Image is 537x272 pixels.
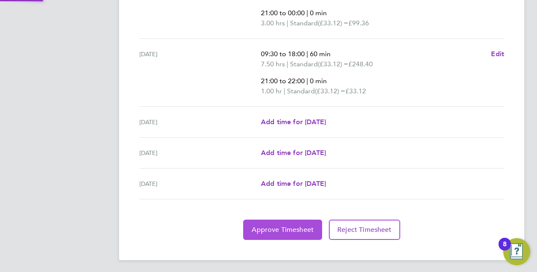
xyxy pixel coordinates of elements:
[318,19,348,27] span: (£33.12) =
[503,244,507,255] div: 8
[287,19,288,27] span: |
[345,87,366,95] span: £33.12
[329,220,400,240] button: Reject Timesheet
[261,118,326,126] span: Add time for [DATE]
[261,87,282,95] span: 1.00 hr
[261,19,285,27] span: 3.00 hrs
[261,77,305,85] span: 21:00 to 22:00
[261,60,285,68] span: 7.50 hrs
[261,149,326,157] span: Add time for [DATE]
[290,18,318,28] span: Standard
[491,49,504,59] a: Edit
[310,9,327,17] span: 0 min
[261,179,326,189] a: Add time for [DATE]
[348,19,369,27] span: £99.36
[310,50,331,58] span: 60 min
[139,49,261,96] div: [DATE]
[261,50,305,58] span: 09:30 to 18:00
[306,77,308,85] span: |
[261,180,326,188] span: Add time for [DATE]
[290,59,318,69] span: Standard
[284,87,285,95] span: |
[348,60,373,68] span: £248.40
[287,86,315,96] span: Standard
[261,9,305,17] span: 21:00 to 00:00
[315,87,345,95] span: (£33.12) =
[243,220,322,240] button: Approve Timesheet
[306,50,308,58] span: |
[318,60,348,68] span: (£33.12) =
[287,60,288,68] span: |
[337,226,392,234] span: Reject Timesheet
[139,148,261,158] div: [DATE]
[252,226,314,234] span: Approve Timesheet
[503,238,530,265] button: Open Resource Center, 8 new notifications
[306,9,308,17] span: |
[310,77,327,85] span: 0 min
[139,179,261,189] div: [DATE]
[491,50,504,58] span: Edit
[139,117,261,127] div: [DATE]
[261,117,326,127] a: Add time for [DATE]
[261,148,326,158] a: Add time for [DATE]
